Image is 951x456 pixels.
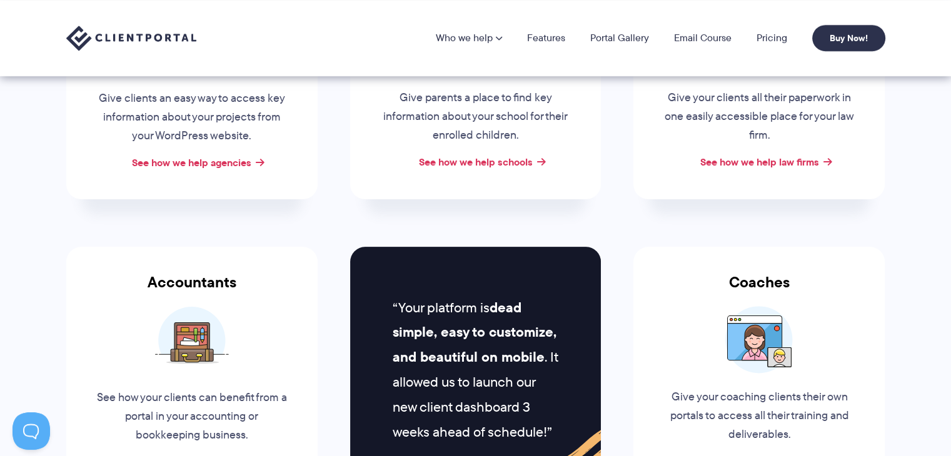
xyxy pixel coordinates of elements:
[757,33,787,43] a: Pricing
[436,33,502,43] a: Who we help
[66,274,318,306] h3: Accountants
[664,388,854,444] p: Give your coaching clients their own portals to access all their training and deliverables.
[812,25,885,51] a: Buy Now!
[97,389,287,445] p: See how your clients can benefit from a portal in your accounting or bookkeeping business.
[13,412,50,450] iframe: Toggle Customer Support
[633,274,885,306] h3: Coaches
[97,89,287,146] p: Give clients an easy way to access key information about your projects from your WordPress website.
[380,89,570,145] p: Give parents a place to find key information about your school for their enrolled children.
[393,297,556,368] b: dead simple, easy to customize, and beautiful on mobile
[700,154,818,169] a: See how we help law firms
[664,89,854,145] p: Give your clients all their paperwork in one easily accessible place for your law firm.
[393,297,558,442] span: Your platform is . It allowed us to launch our new client dashboard 3 weeks ahead of schedule!
[132,155,251,170] a: See how we help agencies
[674,33,732,43] a: Email Course
[527,33,565,43] a: Features
[590,33,649,43] a: Portal Gallery
[418,154,532,169] a: See how we help schools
